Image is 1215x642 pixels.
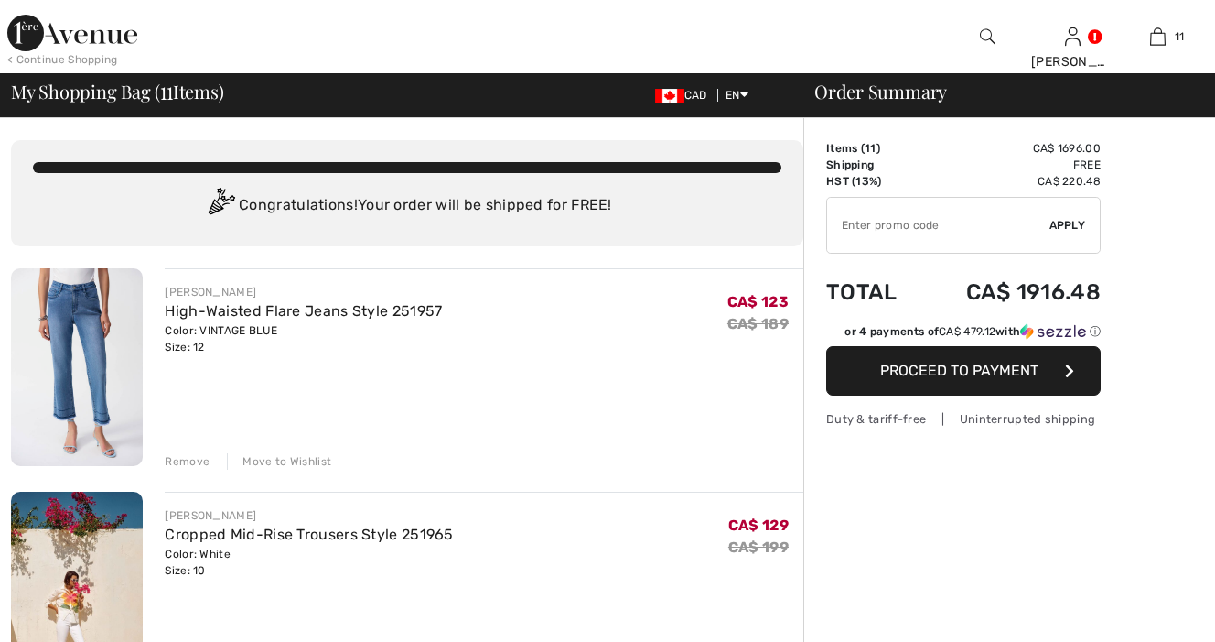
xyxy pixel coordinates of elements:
s: CA$ 189 [727,315,789,332]
td: HST (13%) [826,173,920,190]
a: Cropped Mid-Rise Trousers Style 251965 [165,526,453,543]
input: Promo code [827,198,1049,253]
div: Color: VINTAGE BLUE Size: 12 [165,322,442,355]
a: High-Waisted Flare Jeans Style 251957 [165,302,442,320]
td: Items ( ) [826,140,920,157]
td: CA$ 1916.48 [920,261,1101,323]
div: Remove [165,453,210,470]
span: 11 [1175,28,1185,45]
img: Congratulation2.svg [202,188,239,224]
span: CA$ 123 [727,293,789,310]
div: < Continue Shopping [7,51,118,68]
button: Proceed to Payment [826,346,1101,396]
span: Proceed to Payment [880,362,1038,379]
td: Free [920,157,1101,173]
img: Sezzle [1020,323,1086,340]
span: 11 [160,78,173,102]
span: CA$ 129 [728,517,789,534]
img: Canadian Dollar [655,89,684,103]
div: or 4 payments of with [844,323,1101,340]
div: Move to Wishlist [227,453,331,470]
a: 11 [1116,26,1199,48]
div: or 4 payments ofCA$ 479.12withSezzle Click to learn more about Sezzle [826,323,1101,346]
img: High-Waisted Flare Jeans Style 251957 [11,268,143,466]
img: search the website [980,26,995,48]
div: Congratulations! Your order will be shipped for FREE! [33,188,781,224]
td: CA$ 1696.00 [920,140,1101,157]
div: Color: White Size: 10 [165,546,453,579]
span: CA$ 479.12 [939,325,995,338]
td: CA$ 220.48 [920,173,1101,190]
img: My Info [1065,26,1081,48]
div: [PERSON_NAME] [165,507,453,524]
div: [PERSON_NAME] [1031,52,1114,71]
img: 1ère Avenue [7,15,137,51]
div: Duty & tariff-free | Uninterrupted shipping [826,410,1101,428]
span: Apply [1049,217,1086,234]
span: CAD [655,89,715,102]
div: Order Summary [792,82,1204,101]
div: [PERSON_NAME] [165,284,442,300]
span: My Shopping Bag ( Items) [11,82,224,101]
span: EN [726,89,748,102]
td: Total [826,261,920,323]
td: Shipping [826,157,920,173]
img: My Bag [1150,26,1166,48]
span: 11 [865,142,876,155]
a: Sign In [1065,27,1081,45]
s: CA$ 199 [728,539,789,556]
